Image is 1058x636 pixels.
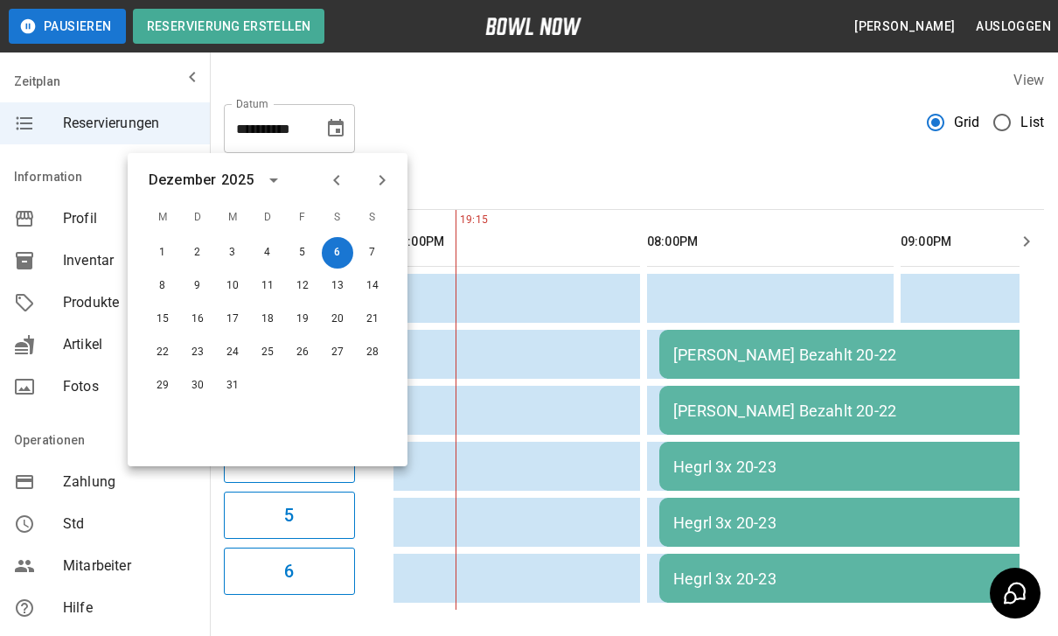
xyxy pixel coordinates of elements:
button: 9. Dez. 2025 [182,270,213,302]
button: 30. Dez. 2025 [182,370,213,402]
span: Std [63,514,196,535]
span: Profil [63,208,196,229]
span: List [1020,112,1044,133]
button: Previous month [322,165,352,195]
button: 13. Dez. 2025 [322,270,353,302]
span: Grid [954,112,980,133]
button: Choose date, selected date is 6. Dez. 2025 [318,111,353,146]
button: Next month [367,165,397,195]
button: 11. Dez. 2025 [252,270,283,302]
img: logo [485,17,581,35]
span: Reservierungen [63,113,196,134]
span: Fotos [63,376,196,397]
button: 16. Dez. 2025 [182,304,213,335]
button: 25. Dez. 2025 [252,337,283,368]
button: 27. Dez. 2025 [322,337,353,368]
button: 2. Dez. 2025 [182,237,213,269]
span: Mitarbeiter [63,556,196,577]
span: S [357,200,388,235]
button: 7. Dez. 2025 [357,237,388,269]
span: M [217,200,248,235]
button: Reservierung erstellen [133,9,325,44]
button: 5 [224,492,355,539]
span: Artikel [63,334,196,355]
button: 20. Dez. 2025 [322,304,353,335]
button: [PERSON_NAME] [847,10,962,43]
button: 6. Dez. 2025 [322,237,353,269]
h6: 6 [284,557,294,585]
button: 10. Dez. 2025 [217,270,248,302]
button: 22. Dez. 2025 [147,337,178,368]
button: 1. Dez. 2025 [147,237,178,269]
label: View [1013,72,1044,88]
button: 8. Dez. 2025 [147,270,178,302]
span: Inventar [63,250,196,271]
span: S [322,200,353,235]
button: 17. Dez. 2025 [217,304,248,335]
button: calendar view is open, switch to year view [259,165,289,195]
div: 2025 [221,170,254,191]
button: 23. Dez. 2025 [182,337,213,368]
span: F [287,200,318,235]
button: 26. Dez. 2025 [287,337,318,368]
button: 4. Dez. 2025 [252,237,283,269]
button: 14. Dez. 2025 [357,270,388,302]
button: Pausieren [9,9,126,44]
span: Hilfe [63,598,196,619]
button: 15. Dez. 2025 [147,304,178,335]
h6: 5 [284,501,294,529]
div: Dezember [149,170,216,191]
span: D [252,200,283,235]
span: M [147,200,178,235]
div: inventory tabs [224,167,1044,209]
button: 31. Dez. 2025 [217,370,248,402]
span: D [182,200,213,235]
span: Produkte [63,292,196,313]
button: 12. Dez. 2025 [287,270,318,302]
button: 18. Dez. 2025 [252,304,283,335]
button: 24. Dez. 2025 [217,337,248,368]
button: Ausloggen [969,10,1058,43]
button: 21. Dez. 2025 [357,304,388,335]
button: 29. Dez. 2025 [147,370,178,402]
button: 5. Dez. 2025 [287,237,318,269]
span: 19:15 [456,212,460,229]
button: 6 [224,548,355,595]
button: 28. Dez. 2025 [357,337,388,368]
button: 3. Dez. 2025 [217,237,248,269]
button: 19. Dez. 2025 [287,304,318,335]
span: Zahlung [63,472,196,493]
